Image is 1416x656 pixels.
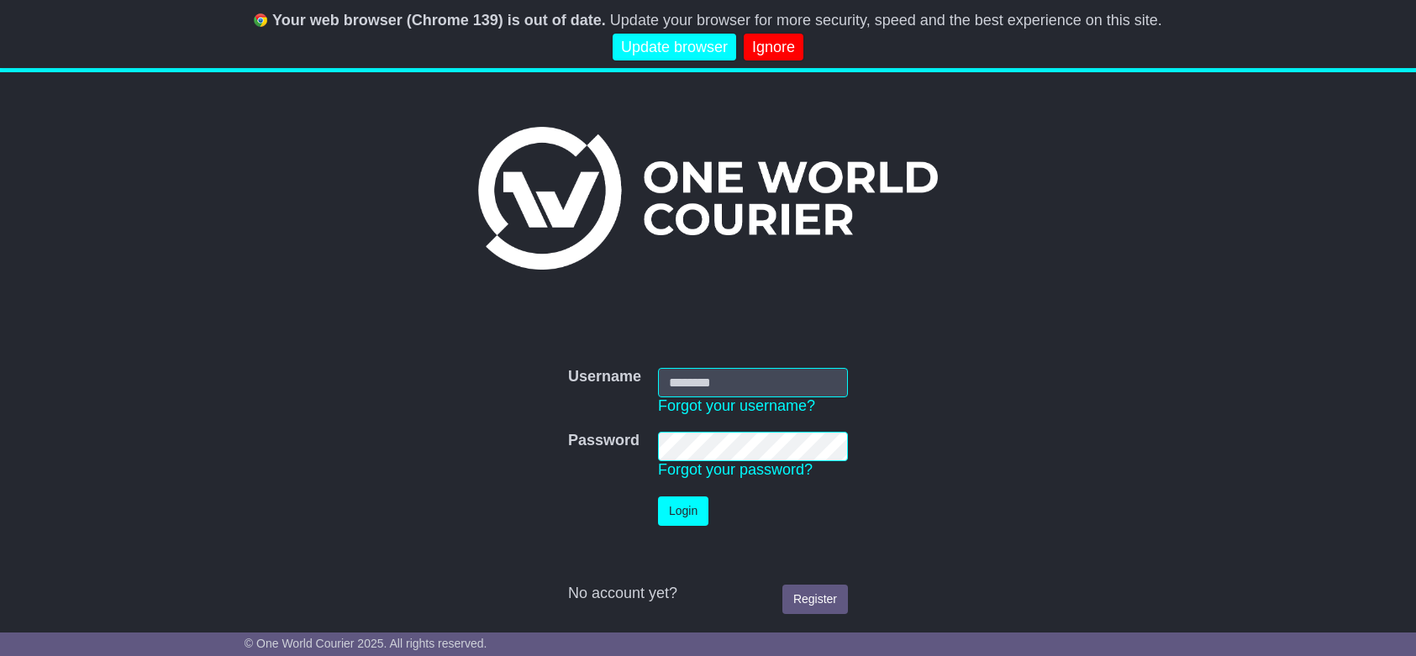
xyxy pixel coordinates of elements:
[782,585,848,614] a: Register
[272,12,606,29] b: Your web browser (Chrome 139) is out of date.
[478,127,937,270] img: One World
[610,12,1162,29] span: Update your browser for more security, speed and the best experience on this site.
[568,585,848,603] div: No account yet?
[568,368,641,386] label: Username
[658,496,708,526] button: Login
[245,637,487,650] span: © One World Courier 2025. All rights reserved.
[658,461,813,478] a: Forgot your password?
[613,34,736,61] a: Update browser
[744,34,803,61] a: Ignore
[568,432,640,450] label: Password
[658,397,815,414] a: Forgot your username?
